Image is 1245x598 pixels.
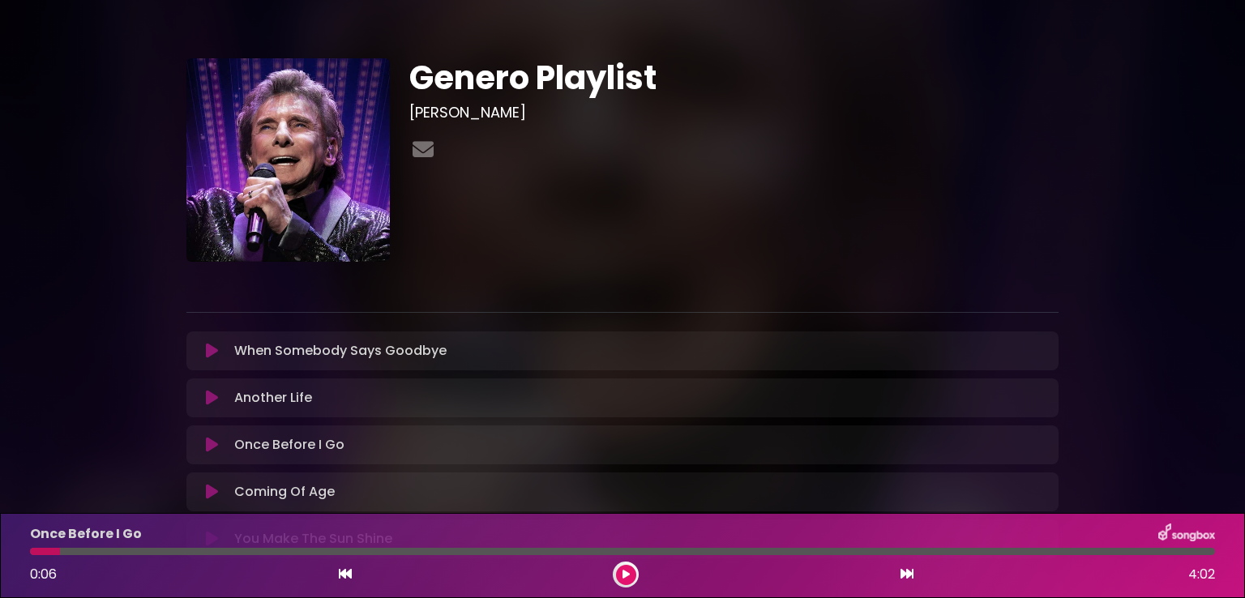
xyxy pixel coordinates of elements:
[30,565,57,583] span: 0:06
[409,58,1059,97] h1: Genero Playlist
[186,58,390,262] img: 6qwFYesTPurQnItdpMxg
[234,435,344,455] p: Once Before I Go
[234,341,447,361] p: When Somebody Says Goodbye
[234,388,312,408] p: Another Life
[30,524,142,544] p: Once Before I Go
[1158,523,1215,545] img: songbox-logo-white.png
[1188,565,1215,584] span: 4:02
[234,482,335,502] p: Coming Of Age
[409,104,1059,122] h3: [PERSON_NAME]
